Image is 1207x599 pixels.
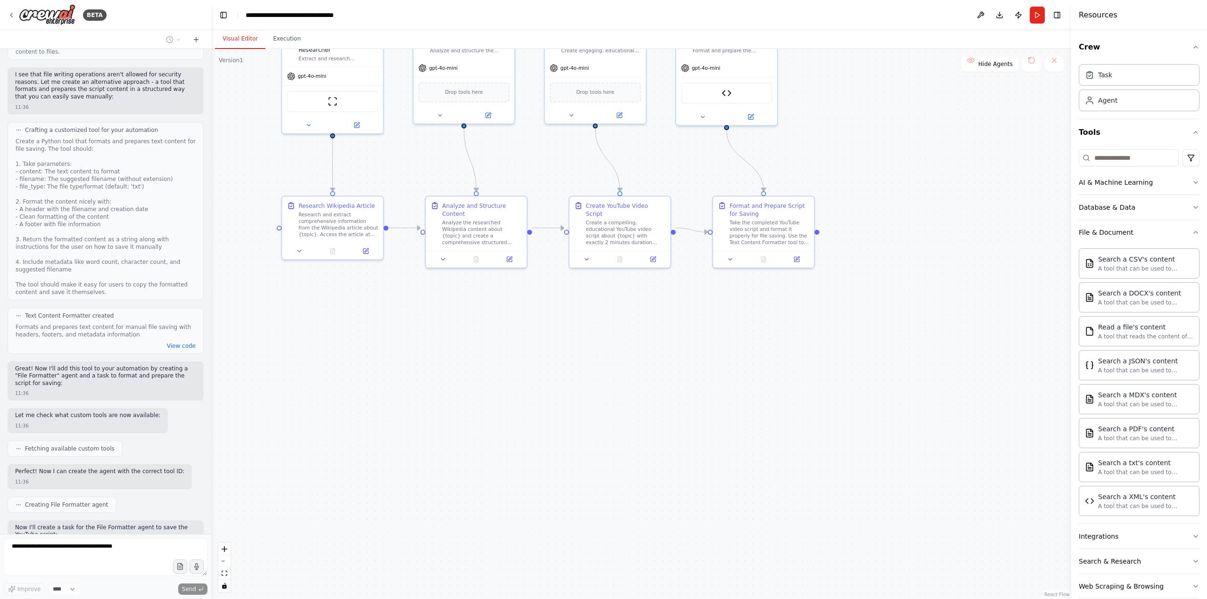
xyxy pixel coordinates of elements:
div: 11:36 [15,422,29,429]
div: File & Document [1079,245,1199,524]
g: Edge from d173c6b9-ecca-43d9-83a9-07747c865d27 to d915e2ed-d133-4df3-9dc0-90c3c05c9878 [389,224,421,232]
button: Hide left sidebar [217,8,230,22]
img: Text Content Formatter [722,88,732,98]
p: Now I'll create a task for the File Formatter agent to save the YouTube script: [15,524,196,539]
g: Edge from 9d0dea5d-0f95-45bb-b948-281580e0387a to c79c0794-c90b-40a0-81ea-4e3d1e8b9439 [676,224,708,236]
img: DOCXSearchTool [1085,293,1094,302]
div: Search a JSON's content [1098,356,1193,366]
div: A tool that can be used to semantic search a query from a PDF's content. [1098,435,1193,442]
button: AI & Machine Learning [1079,170,1199,195]
button: Open in side panel [596,110,642,120]
button: Integrations [1079,524,1199,549]
span: gpt-4o-mini [298,73,326,80]
div: Create a Python tool that formats and prepares text content for file saving. The tool should: 1. ... [16,138,196,296]
img: PDFSearchTool [1085,428,1094,438]
img: XMLSearchTool [1085,496,1094,506]
span: Improve [17,585,41,593]
div: Format and prepare the YouTube video script for file saving by organizing the content with proper... [675,32,778,126]
div: Take the completed YouTube video script and format it properly for file saving. Use the Text Cont... [729,220,809,246]
div: 11:36 [15,478,29,485]
span: Send [182,585,196,593]
span: gpt-4o-mini [692,65,720,72]
div: Extract and research comprehensive information from Wikipedia articles about {topic}, gathering k... [298,56,378,62]
div: Format and Prepare Script for SavingTake the completed YouTube video script and format it properl... [712,196,815,268]
div: A tool that can be used to semantic search a query from a txt's content. [1098,468,1193,476]
div: BETA [83,9,107,21]
div: Read a file's content [1098,322,1193,332]
button: Upload files [173,559,187,574]
g: Edge from d915e2ed-d133-4df3-9dc0-90c3c05c9878 to 9d0dea5d-0f95-45bb-b948-281580e0387a [532,224,564,232]
div: Search a txt's content [1098,458,1193,468]
div: Database & Data [1079,203,1135,212]
img: CSVSearchTool [1085,259,1094,268]
div: Formats and prepares text content for manual file saving with headers, footers, and metadata info... [16,323,196,338]
button: Visual Editor [215,29,265,49]
h4: Resources [1079,9,1117,21]
nav: breadcrumb [246,10,352,20]
span: gpt-4o-mini [561,65,589,72]
div: Format and Prepare Script for Saving [729,201,809,218]
button: No output available [603,254,637,264]
button: Execution [265,29,308,49]
button: zoom out [218,555,231,567]
div: A tool that can be used to semantic search a query from a XML's content. [1098,502,1193,510]
div: Analyze and structure the researched Wikipedia content about {topic}, creating comprehensive summ... [413,32,515,124]
div: React Flow controls [218,543,231,592]
div: A tool that reads the content of a file. To use this tool, provide a 'file_path' parameter with t... [1098,333,1193,340]
div: Create engaging, educational YouTube video scripts about {topic} with precise 2-minute duration, ... [561,47,641,54]
span: Hide Agents [978,60,1013,68]
div: Crew [1079,60,1199,119]
button: toggle interactivity [218,580,231,592]
div: Research Wikipedia ArticleResearch and extract comprehensive information from the Wikipedia artic... [281,196,384,260]
button: Web Scraping & Browsing [1079,574,1199,599]
button: Hide right sidebar [1050,8,1064,22]
div: Create engaging, educational YouTube video scripts about {topic} with precise 2-minute duration, ... [544,32,647,124]
span: Creating File Formatter agent [25,501,108,509]
button: Hide Agents [961,57,1018,72]
img: TXTSearchTool [1085,462,1094,472]
p: I see that file writing operations aren't allowed for security reasons. Let me create an alternat... [15,71,196,100]
div: Integrations [1079,532,1118,541]
div: Agent [1098,96,1117,105]
div: Search & Research [1079,557,1141,566]
button: Open in side panel [639,254,667,264]
div: A tool that can be used to semantic search a query from a JSON's content. [1098,367,1193,374]
button: Open in side panel [728,112,774,122]
div: A tool that can be used to semantic search a query from a MDX's content. [1098,401,1193,408]
button: Open in side panel [783,254,811,264]
div: Search a MDX's content [1098,390,1193,400]
div: Research Wikipedia Article [298,201,375,209]
button: No output available [459,254,494,264]
div: Create a compelling, educational YouTube video script about {topic} with exactly 2 minutes durati... [586,220,666,246]
div: File & Document [1079,228,1133,237]
span: Fetching available custom tools [25,445,115,452]
img: JSONSearchTool [1085,361,1094,370]
button: Send [178,583,207,595]
img: MDXSearchTool [1085,394,1094,404]
div: Search a PDF's content [1098,424,1193,434]
div: Create YouTube Video ScriptCreate a compelling, educational YouTube video script about {topic} wi... [569,196,671,268]
div: Task [1098,70,1112,80]
img: Logo [19,4,75,25]
button: Open in side panel [352,246,380,256]
div: 11:36 [15,104,29,111]
div: Version 1 [219,57,243,64]
img: FileReadTool [1085,327,1094,336]
span: Crafting a customized tool for your automation [25,126,158,134]
button: Open in side panel [465,110,511,120]
button: Search & Research [1079,549,1199,574]
div: Search a CSV's content [1098,254,1193,264]
div: Format and prepare the YouTube video script for file saving by organizing the content with proper... [693,47,772,54]
button: No output available [746,254,781,264]
button: Open in side panel [495,254,523,264]
span: Drop tools here [576,88,614,96]
div: Create YouTube Video Script [586,201,666,218]
button: Tools [1079,119,1199,146]
button: fit view [218,567,231,580]
button: zoom in [218,543,231,555]
a: React Flow attribution [1044,592,1070,597]
button: No output available [315,246,350,256]
button: Open in side panel [333,120,380,130]
span: Text Content Formatter created [25,312,114,320]
div: Research and extract comprehensive information from the Wikipedia article about {topic}. Access t... [298,211,378,238]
